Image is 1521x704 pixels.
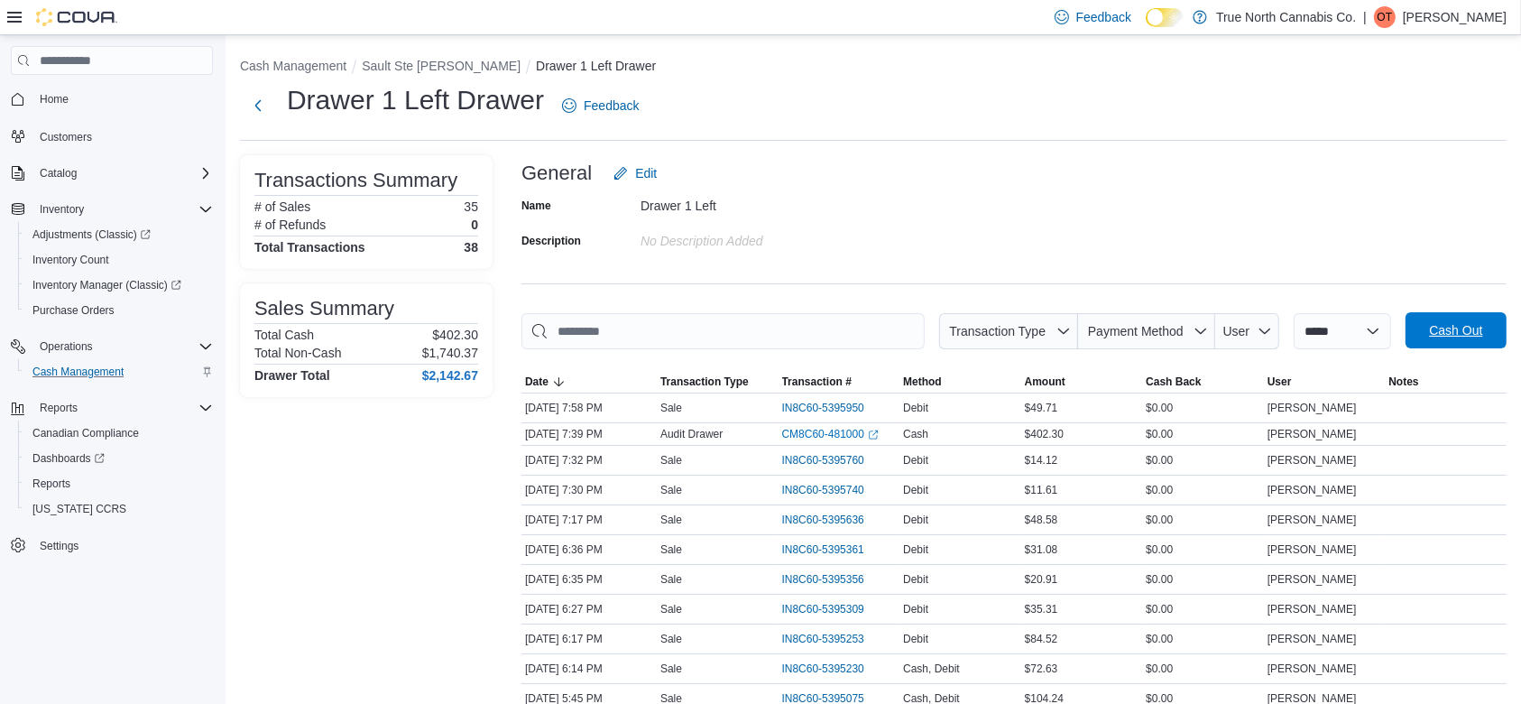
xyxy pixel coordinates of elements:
[25,422,213,444] span: Canadian Compliance
[779,371,900,393] button: Transaction #
[25,422,146,444] a: Canadian Compliance
[1025,427,1064,441] span: $402.30
[1385,371,1507,393] button: Notes
[1025,632,1058,646] span: $84.52
[660,453,682,468] p: Sale
[1267,375,1292,389] span: User
[40,202,84,217] span: Inventory
[1025,513,1058,527] span: $48.58
[25,361,131,383] a: Cash Management
[782,628,882,650] button: IN8C60-5395253
[1076,8,1131,26] span: Feedback
[32,278,181,292] span: Inventory Manager (Classic)
[1146,375,1201,389] span: Cash Back
[521,397,657,419] div: [DATE] 7:58 PM
[521,628,657,650] div: [DATE] 6:17 PM
[25,300,213,321] span: Purchase Orders
[660,662,682,676] p: Sale
[521,162,592,184] h3: General
[1267,542,1357,557] span: [PERSON_NAME]
[464,199,478,214] p: 35
[1142,423,1264,445] div: $0.00
[32,227,151,242] span: Adjustments (Classic)
[25,498,134,520] a: [US_STATE] CCRS
[521,598,657,620] div: [DATE] 6:27 PM
[4,334,220,359] button: Operations
[464,240,478,255] h4: 38
[4,395,220,421] button: Reports
[1025,662,1058,676] span: $72.63
[254,240,365,255] h4: Total Transactions
[1142,539,1264,560] div: $0.00
[1142,509,1264,531] div: $0.00
[782,449,882,471] button: IN8C60-5395760
[1142,569,1264,590] div: $0.00
[254,170,457,191] h3: Transactions Summary
[40,130,92,144] span: Customers
[32,162,213,184] span: Catalog
[32,162,84,184] button: Catalog
[11,79,213,606] nav: Complex example
[25,249,213,271] span: Inventory Count
[1267,572,1357,587] span: [PERSON_NAME]
[1142,449,1264,471] div: $0.00
[782,427,879,441] a: CM8C60-481000External link
[635,164,657,182] span: Edit
[36,8,117,26] img: Cova
[1388,375,1418,389] span: Notes
[606,155,664,191] button: Edit
[1267,427,1357,441] span: [PERSON_NAME]
[903,662,960,676] span: Cash, Debit
[521,539,657,560] div: [DATE] 6:36 PM
[660,632,682,646] p: Sale
[18,421,220,446] button: Canadian Compliance
[240,57,1507,79] nav: An example of EuiBreadcrumbs
[903,401,928,415] span: Debit
[18,247,220,273] button: Inventory Count
[4,197,220,222] button: Inventory
[240,59,346,73] button: Cash Management
[32,365,124,379] span: Cash Management
[18,298,220,323] button: Purchase Orders
[868,430,879,440] svg: External link
[521,658,657,680] div: [DATE] 6:14 PM
[1142,658,1264,680] div: $0.00
[32,397,85,419] button: Reports
[25,224,158,245] a: Adjustments (Classic)
[782,569,882,590] button: IN8C60-5395356
[32,88,76,110] a: Home
[4,86,220,112] button: Home
[660,401,682,415] p: Sale
[521,371,657,393] button: Date
[660,542,682,557] p: Sale
[1223,324,1250,338] span: User
[660,602,682,616] p: Sale
[782,598,882,620] button: IN8C60-5395309
[584,97,639,115] span: Feedback
[660,483,682,497] p: Sale
[40,92,69,107] span: Home
[903,375,942,389] span: Method
[32,88,213,110] span: Home
[782,397,882,419] button: IN8C60-5395950
[25,274,189,296] a: Inventory Manager (Classic)
[4,161,220,186] button: Catalog
[1142,628,1264,650] div: $0.00
[422,368,478,383] h4: $2,142.67
[903,453,928,468] span: Debit
[1142,598,1264,620] div: $0.00
[1025,453,1058,468] span: $14.12
[939,313,1078,349] button: Transaction Type
[521,479,657,501] div: [DATE] 7:30 PM
[25,473,213,495] span: Reports
[1142,397,1264,419] div: $0.00
[25,498,213,520] span: Washington CCRS
[25,224,213,245] span: Adjustments (Classic)
[1025,401,1058,415] span: $49.71
[1215,313,1279,349] button: User
[1267,513,1357,527] span: [PERSON_NAME]
[1406,312,1507,348] button: Cash Out
[1142,371,1264,393] button: Cash Back
[1021,371,1143,393] button: Amount
[1267,602,1357,616] span: [PERSON_NAME]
